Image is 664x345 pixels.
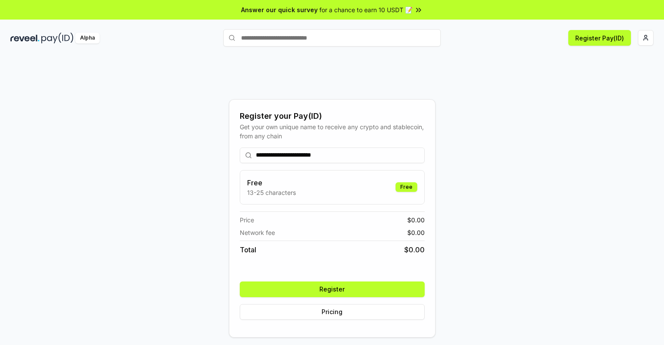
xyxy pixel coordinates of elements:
[396,182,417,192] div: Free
[319,5,412,14] span: for a chance to earn 10 USDT 📝
[247,178,296,188] h3: Free
[247,188,296,197] p: 13-25 characters
[407,228,425,237] span: $ 0.00
[240,281,425,297] button: Register
[240,304,425,320] button: Pricing
[240,110,425,122] div: Register your Pay(ID)
[240,245,256,255] span: Total
[407,215,425,224] span: $ 0.00
[240,228,275,237] span: Network fee
[240,215,254,224] span: Price
[41,33,74,44] img: pay_id
[10,33,40,44] img: reveel_dark
[404,245,425,255] span: $ 0.00
[75,33,100,44] div: Alpha
[241,5,318,14] span: Answer our quick survey
[240,122,425,141] div: Get your own unique name to receive any crypto and stablecoin, from any chain
[568,30,631,46] button: Register Pay(ID)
